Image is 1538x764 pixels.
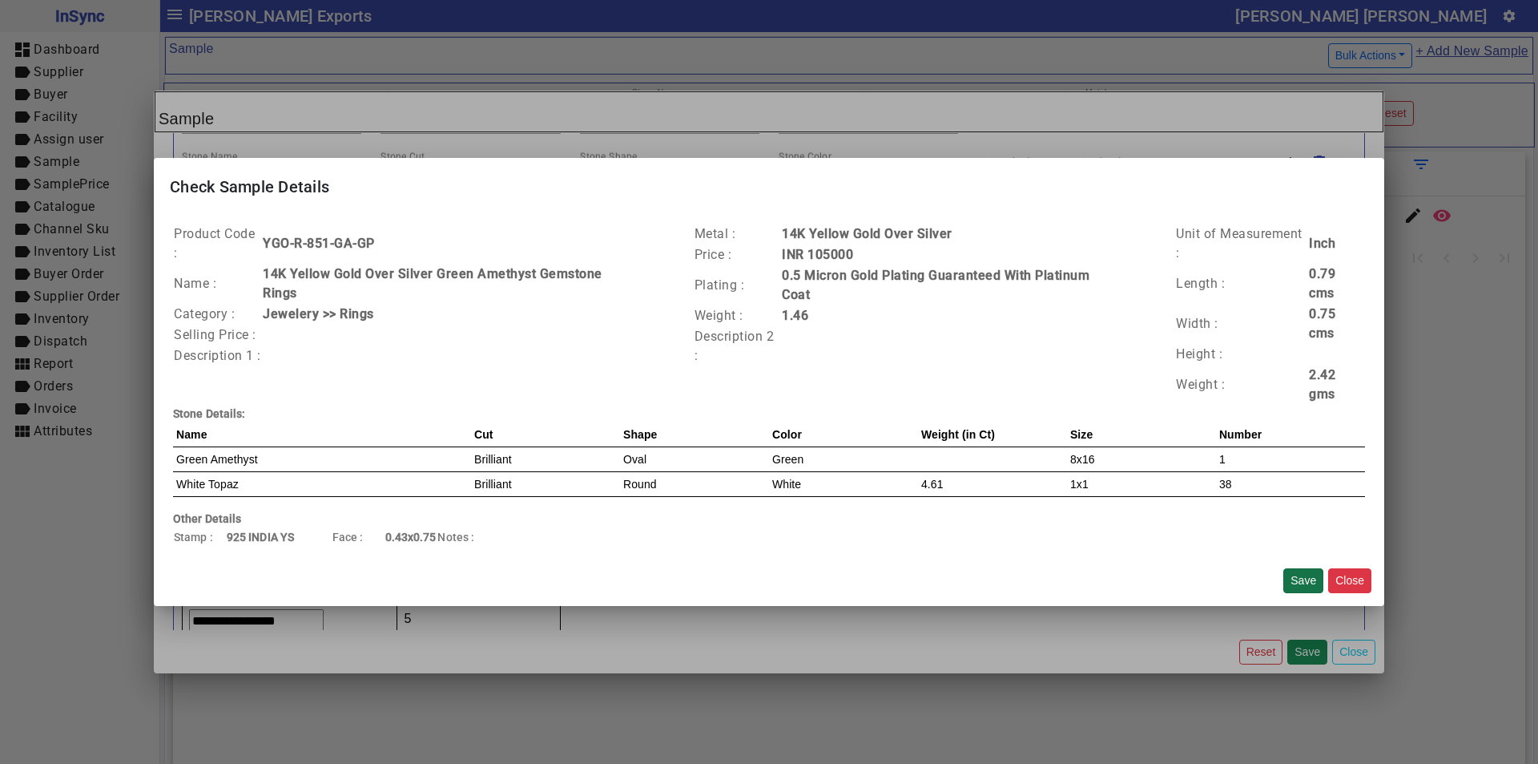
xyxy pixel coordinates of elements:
[1283,568,1323,593] button: Save
[173,447,471,472] td: Green Amethyst
[694,265,782,305] td: Plating :
[620,447,769,472] td: Oval
[782,226,952,241] b: 14K Yellow Gold Over Silver
[385,531,437,544] b: 0.43x0.75
[1216,422,1365,447] th: Number
[1328,568,1371,593] button: Close
[918,472,1067,497] td: 4.61
[1175,344,1308,365] td: Height :
[471,422,620,447] th: Cut
[694,326,782,366] td: Description 2 :
[1216,447,1365,472] td: 1
[227,531,294,544] b: 925 INDIA YS
[1175,304,1308,344] td: Width :
[1309,236,1335,251] b: Inch
[471,447,620,472] td: Brilliant
[263,306,374,321] b: Jewelery >> Rings
[173,528,226,547] td: Stamp :
[782,268,1089,302] b: 0.5 Micron Gold Plating Guaranteed With Platinum Coat
[694,224,782,245] td: Metal :
[173,422,471,447] th: Name
[1175,224,1308,264] td: Unit of Measurement :
[437,528,489,547] td: Notes :
[918,422,1067,447] th: Weight (in Ct)
[173,264,262,304] td: Name :
[1067,472,1216,497] td: 1x1
[769,422,918,447] th: Color
[173,304,262,325] td: Category :
[769,472,918,497] td: White
[332,528,384,547] td: Face :
[1067,422,1216,447] th: Size
[263,236,375,251] b: YGO-R-851-GA-GP
[154,158,1384,216] mat-card-title: Check Sample Details
[173,472,471,497] td: White Topaz
[782,308,808,323] b: 1.46
[173,346,262,366] td: Description 1 :
[173,325,262,346] td: Selling Price :
[1067,447,1216,472] td: 8x16
[1309,306,1335,341] b: 0.75 cms
[620,422,769,447] th: Shape
[1175,365,1308,405] td: Weight :
[173,512,241,525] b: Other Details
[1175,264,1308,304] td: Length :
[173,224,262,264] td: Product Code :
[1216,472,1365,497] td: 38
[782,247,853,262] b: INR 105000
[263,266,602,301] b: 14K Yellow Gold Over Silver Green Amethyst Gemstone Rings
[620,472,769,497] td: Round
[1309,367,1335,402] b: 2.42 gms
[694,245,782,265] td: Price :
[769,447,918,472] td: Green
[1309,266,1335,301] b: 0.79 cms
[471,472,620,497] td: Brilliant
[173,407,245,420] b: Stone Details:
[694,305,782,326] td: Weight :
